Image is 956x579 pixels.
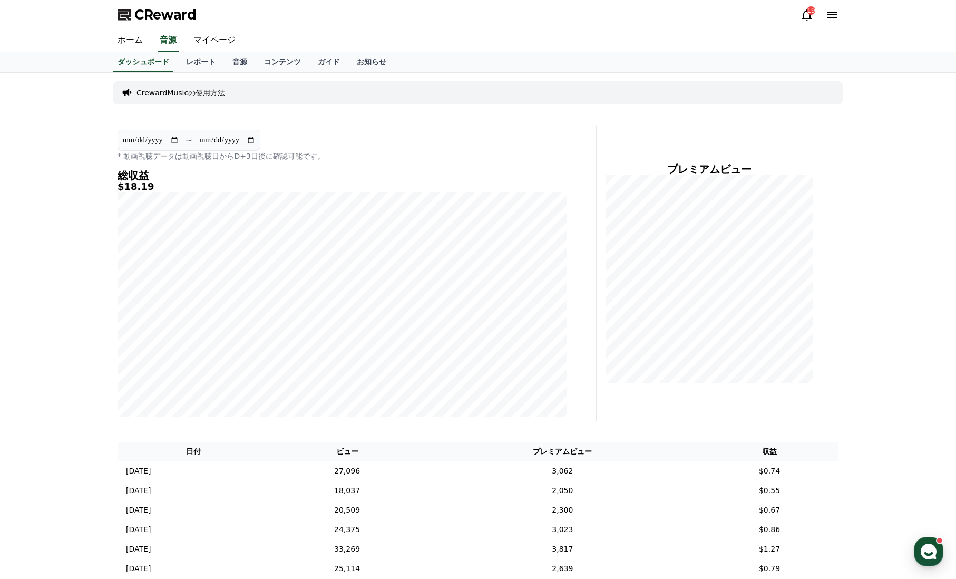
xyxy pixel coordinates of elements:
td: $0.79 [700,559,838,578]
a: 19 [801,8,813,21]
a: コンテンツ [256,52,309,72]
a: Home [3,334,70,361]
a: 音源 [158,30,179,52]
span: Settings [156,350,182,359]
td: $1.27 [700,539,838,559]
a: CReward [118,6,197,23]
td: $0.86 [700,520,838,539]
td: $0.55 [700,481,838,500]
td: 3,023 [425,520,700,539]
p: [DATE] [126,544,151,555]
a: Settings [136,334,202,361]
th: 日付 [118,442,269,461]
p: [DATE] [126,563,151,574]
a: ダッシュボード [113,52,173,72]
td: 25,114 [269,559,424,578]
td: $0.67 [700,500,838,520]
td: 33,269 [269,539,424,559]
th: プレミアムビュー [425,442,700,461]
td: 27,096 [269,461,424,481]
td: 2,300 [425,500,700,520]
a: ホーム [109,30,151,52]
a: 音源 [224,52,256,72]
p: ~ [186,134,192,147]
td: 3,817 [425,539,700,559]
td: 2,050 [425,481,700,500]
a: CrewardMusicの使用方法 [136,88,225,98]
p: [DATE] [126,485,151,496]
a: お知らせ [348,52,395,72]
h5: $18.19 [118,181,567,192]
div: 19 [807,6,815,15]
td: 18,037 [269,481,424,500]
td: 3,062 [425,461,700,481]
span: Messages [87,351,119,359]
th: 収益 [700,442,838,461]
td: $0.74 [700,461,838,481]
a: Messages [70,334,136,361]
a: マイページ [185,30,244,52]
th: ビュー [269,442,424,461]
h4: プレミアムビュー [605,163,813,175]
td: 20,509 [269,500,424,520]
p: * 動画視聴データは動画視聴日からD+3日後に確認可能です。 [118,151,567,161]
span: CReward [134,6,197,23]
a: ガイド [309,52,348,72]
td: 24,375 [269,520,424,539]
td: 2,639 [425,559,700,578]
a: レポート [178,52,224,72]
p: [DATE] [126,524,151,535]
h4: 総収益 [118,170,567,181]
p: [DATE] [126,505,151,516]
span: Home [27,350,45,359]
p: [DATE] [126,466,151,477]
